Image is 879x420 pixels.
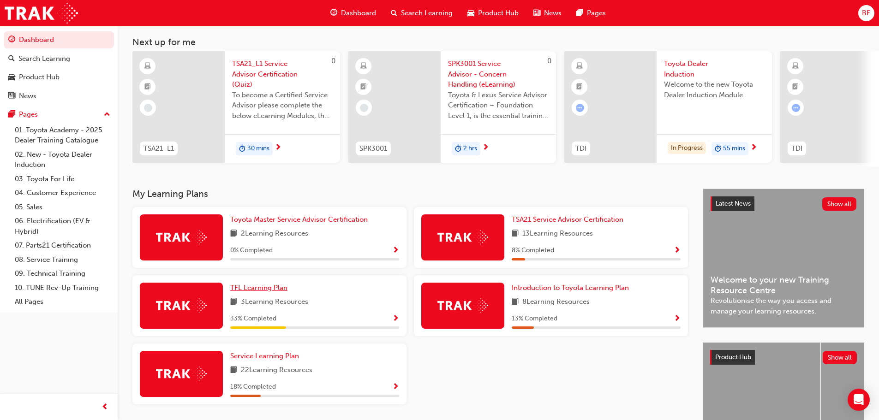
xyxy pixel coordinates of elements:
span: 8 % Completed [512,245,554,256]
span: Toyota & Lexus Service Advisor Certification – Foundation Level 1, is the essential training cour... [448,90,549,121]
span: Welcome to your new Training Resource Centre [711,275,856,296]
a: Product Hub [4,69,114,86]
a: Dashboard [4,31,114,48]
div: Product Hub [19,72,60,83]
span: Show Progress [392,383,399,391]
span: SPK3001 [359,143,387,154]
a: 09. Technical Training [11,266,114,281]
button: Pages [4,106,114,123]
a: Latest NewsShow allWelcome to your new Training Resource CentreRevolutionise the way you access a... [703,189,864,328]
span: Show Progress [674,247,681,255]
span: booktick-icon [144,81,151,93]
a: 10. TUNE Rev-Up Training [11,281,114,295]
button: DashboardSearch LearningProduct HubNews [4,30,114,106]
span: up-icon [104,109,110,121]
span: car-icon [8,73,15,82]
span: 3 Learning Resources [241,296,308,308]
div: News [19,91,36,101]
span: booktick-icon [792,81,799,93]
span: 13 Learning Resources [522,228,593,240]
a: pages-iconPages [569,4,613,23]
span: To become a Certified Service Advisor please complete the below eLearning Modules, the Service Ad... [232,90,333,121]
div: Open Intercom Messenger [848,389,870,411]
span: 8 Learning Resources [522,296,590,308]
h3: My Learning Plans [132,189,688,199]
span: TSA21 Service Advisor Certification [512,215,623,224]
span: guage-icon [330,7,337,19]
span: News [544,8,562,18]
a: Search Learning [4,50,114,67]
img: Trak [156,367,207,381]
span: search-icon [8,55,15,63]
span: pages-icon [576,7,583,19]
span: learningRecordVerb_ATTEMPT-icon [576,104,584,112]
span: learningResourceType_ELEARNING-icon [144,60,151,72]
span: Product Hub [715,353,751,361]
span: TDI [575,143,586,154]
h3: Next up for me [118,37,879,47]
a: 01. Toyota Academy - 2025 Dealer Training Catalogue [11,123,114,148]
a: search-iconSearch Learning [383,4,460,23]
span: duration-icon [239,143,245,155]
span: 30 mins [247,143,269,154]
span: book-icon [230,228,237,240]
span: news-icon [533,7,540,19]
span: Toyota Dealer Induction [664,59,765,79]
a: news-iconNews [526,4,569,23]
button: Show all [822,197,857,211]
a: Latest NewsShow all [711,196,856,211]
img: Trak [437,298,488,313]
a: 05. Sales [11,200,114,214]
span: Toyota Master Service Advisor Certification [230,215,368,224]
img: Trak [437,230,488,244]
span: 0 [331,57,335,65]
span: Show Progress [392,315,399,323]
span: learningResourceType_ELEARNING-icon [360,60,367,72]
span: 2 hrs [463,143,477,154]
span: book-icon [230,296,237,308]
span: SPK3001 Service Advisor - Concern Handling (eLearning) [448,59,549,90]
a: 04. Customer Experience [11,186,114,200]
span: next-icon [750,144,757,152]
a: 02. New - Toyota Dealer Induction [11,148,114,172]
span: TDI [791,143,802,154]
span: next-icon [275,144,281,152]
a: Product HubShow all [710,350,857,365]
span: 22 Learning Resources [241,365,312,376]
a: TSA21 Service Advisor Certification [512,214,627,225]
div: In Progress [668,142,706,154]
a: Trak [5,3,78,24]
span: Show Progress [674,315,681,323]
span: Service Learning Plan [230,352,299,360]
span: car-icon [467,7,474,19]
a: car-iconProduct Hub [460,4,526,23]
span: 0 [547,57,551,65]
span: learningRecordVerb_NONE-icon [360,104,368,112]
span: booktick-icon [360,81,367,93]
span: Dashboard [341,8,376,18]
span: news-icon [8,92,15,101]
span: prev-icon [102,402,108,413]
span: TSA21_L1 Service Advisor Certification (Quiz) [232,59,333,90]
button: Show Progress [392,245,399,256]
div: Search Learning [18,53,70,64]
button: BF [858,5,874,21]
span: Search Learning [401,8,453,18]
span: pages-icon [8,111,15,119]
span: next-icon [482,144,489,152]
span: book-icon [512,228,519,240]
a: News [4,88,114,105]
span: Latest News [716,200,751,207]
span: duration-icon [715,143,721,155]
span: 33 % Completed [230,314,276,324]
a: Toyota Master Service Advisor Certification [230,214,371,225]
span: duration-icon [455,143,461,155]
a: All Pages [11,295,114,309]
span: learningRecordVerb_ATTEMPT-icon [792,104,800,112]
a: 0TSA21_L1TSA21_L1 Service Advisor Certification (Quiz)To become a Certified Service Advisor pleas... [132,51,340,163]
a: 08. Service Training [11,253,114,267]
span: Product Hub [478,8,519,18]
img: Trak [156,230,207,244]
a: 06. Electrification (EV & Hybrid) [11,214,114,238]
